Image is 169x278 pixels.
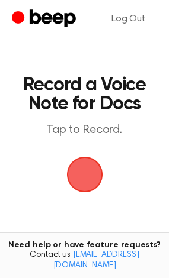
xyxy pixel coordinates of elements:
a: [EMAIL_ADDRESS][DOMAIN_NAME] [53,251,139,270]
a: Log Out [100,5,157,33]
img: Beep Logo [67,157,103,192]
p: Tap to Record. [21,123,148,138]
h1: Record a Voice Note for Docs [21,76,148,114]
span: Contact us [7,250,162,271]
a: Beep [12,8,79,31]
